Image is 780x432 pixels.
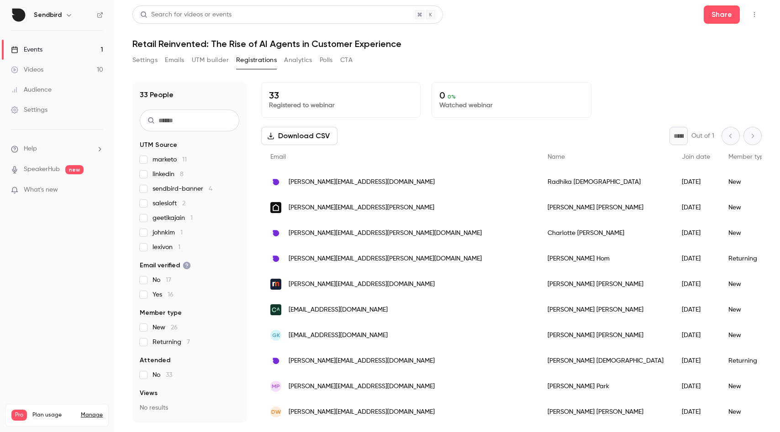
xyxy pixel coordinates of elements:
li: help-dropdown-opener [11,144,103,154]
div: [DATE] [673,246,719,271]
p: Registered to webinar [269,101,413,110]
span: Pro [11,410,27,421]
span: GK [272,331,280,339]
img: thehiveapp.ai [270,202,281,213]
a: Manage [81,411,103,419]
div: Events [11,45,42,54]
span: Join date [682,154,710,160]
p: 0 [439,90,583,101]
span: Returning [153,338,190,347]
div: [DATE] [673,374,719,399]
span: Help [24,144,37,154]
span: Attended [140,356,170,365]
img: sendbird.com [270,177,281,187]
h6: Sendbird [34,10,62,20]
img: getcaret.com [270,304,281,315]
iframe: Noticeable Trigger [92,186,103,194]
div: New [719,323,777,348]
div: [PERSON_NAME] [PERSON_NAME] [538,323,673,348]
span: Name [548,154,565,160]
span: UTM Source [140,141,177,150]
span: No [153,370,172,380]
span: 4 [209,186,212,192]
img: Sendbird [11,8,26,22]
span: Yes [153,290,174,299]
span: [PERSON_NAME][EMAIL_ADDRESS][DOMAIN_NAME] [289,407,435,417]
span: No [153,276,171,285]
span: New [153,323,178,332]
p: Watched webinar [439,101,583,110]
span: new [65,165,84,174]
button: Download CSV [261,127,337,145]
div: Videos [11,65,43,74]
span: [PERSON_NAME][EMAIL_ADDRESS][DOMAIN_NAME] [289,177,435,187]
div: [PERSON_NAME] [PERSON_NAME] [538,195,673,220]
span: Plan usage [32,411,75,419]
div: [DATE] [673,169,719,195]
span: What's new [24,185,58,195]
img: sendbird.com [270,228,281,239]
span: Member type [140,308,182,317]
div: New [719,374,777,399]
button: Share [704,5,740,24]
span: [EMAIL_ADDRESS][DOMAIN_NAME] [289,305,388,315]
div: [DATE] [673,195,719,220]
div: New [719,169,777,195]
span: 8 [180,171,184,177]
div: New [719,297,777,323]
span: Email [270,154,286,160]
span: 7 [187,339,190,345]
span: lexivon [153,243,180,252]
span: [PERSON_NAME][EMAIL_ADDRESS][PERSON_NAME][DOMAIN_NAME] [289,229,482,238]
span: Views [140,389,158,398]
div: New [719,220,777,246]
div: [DATE] [673,220,719,246]
div: [PERSON_NAME] [PERSON_NAME] [538,297,673,323]
button: UTM builder [192,53,229,68]
button: Emails [165,53,184,68]
span: 11 [182,156,187,163]
div: Search for videos or events [140,10,232,20]
span: 1 [178,244,180,250]
p: No results [140,403,239,412]
div: Settings [11,105,47,115]
h1: Retail Reinvented: The Rise of AI Agents in Customer Experience [132,38,762,49]
div: New [719,271,777,297]
img: sendbird.com [270,253,281,264]
p: Out of 1 [691,131,714,141]
span: linkedin [153,170,184,179]
div: [PERSON_NAME] Park [538,374,673,399]
div: Returning [719,246,777,271]
span: salesloft [153,199,185,208]
span: [PERSON_NAME][EMAIL_ADDRESS][DOMAIN_NAME] [289,356,435,366]
button: Registrations [236,53,277,68]
button: Polls [320,53,333,68]
div: [DATE] [673,297,719,323]
img: roomonitor.com [270,279,281,290]
div: Radhika [DEMOGRAPHIC_DATA] [538,169,673,195]
button: CTA [340,53,353,68]
span: [PERSON_NAME][EMAIL_ADDRESS][DOMAIN_NAME] [289,382,435,391]
span: Email verified [140,261,191,270]
span: 16 [168,291,174,298]
span: [PERSON_NAME][EMAIL_ADDRESS][DOMAIN_NAME] [289,280,435,289]
button: Analytics [284,53,312,68]
span: MP [272,382,280,390]
div: Audience [11,85,52,94]
span: geetikajain [153,213,193,223]
span: marketo [153,155,187,164]
span: sendbird-banner [153,184,212,193]
span: 1 [180,229,183,236]
div: New [719,195,777,220]
div: [DATE] [673,348,719,374]
span: 1 [190,215,193,221]
span: 2 [182,200,185,207]
span: DW [271,408,281,416]
span: [PERSON_NAME][EMAIL_ADDRESS][PERSON_NAME] [289,203,434,213]
span: [PERSON_NAME][EMAIL_ADDRESS][PERSON_NAME][DOMAIN_NAME] [289,254,482,264]
span: 33 [166,372,172,378]
div: [PERSON_NAME] Hom [538,246,673,271]
span: 17 [166,277,171,283]
div: [PERSON_NAME] [PERSON_NAME] [538,399,673,425]
span: 26 [171,324,178,331]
